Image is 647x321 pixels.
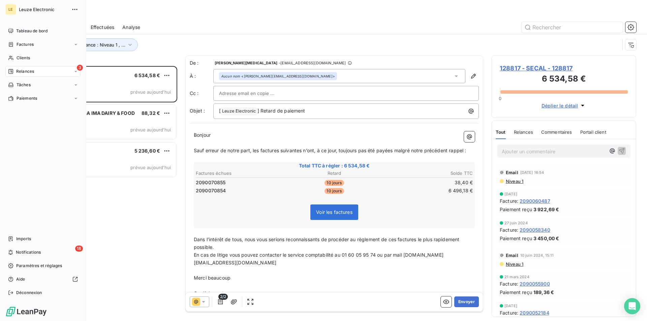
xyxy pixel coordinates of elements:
[540,102,588,109] button: Déplier le détail
[506,253,518,258] span: Email
[130,89,171,95] span: prévue aujourd’hui
[16,236,31,242] span: Imports
[218,294,228,300] span: 2/2
[16,28,48,34] span: Tableau de bord
[520,226,550,233] span: 2090058340
[221,74,240,78] em: Aucun nom
[194,252,443,265] span: En cas de litige vous pouvez contacter le service comptabilité au 01 60 05 95 74 ou par mail [DOM...
[500,309,518,316] span: Facture :
[500,64,628,73] span: 128817 - SECAL - 128817
[500,280,518,287] span: Facture :
[533,206,559,213] span: 3 922,69 €
[381,179,473,186] td: 38,40 €
[5,306,47,317] img: Logo LeanPay
[288,170,380,177] th: Retard
[520,309,549,316] span: 2090052184
[505,261,523,267] span: Niveau 1
[520,170,544,174] span: [DATE] 16:54
[520,197,550,204] span: 2090060487
[32,66,177,321] div: grid
[533,235,559,242] span: 3 450,00 €
[91,24,115,31] span: Effectuées
[130,165,171,170] span: prévue aujourd’hui
[219,108,221,114] span: [
[48,38,138,51] button: Niveau de relance : Niveau 1 , ...
[5,4,16,15] div: LE
[454,296,479,307] button: Envoyer
[316,209,352,215] span: Voir les factures
[499,96,501,101] span: 0
[196,179,226,186] span: 2090070855
[142,110,160,116] span: 88,32 €
[257,108,305,114] span: ] Retard de paiement
[624,298,640,314] div: Open Intercom Messenger
[381,170,473,177] th: Solde TTC
[194,236,461,250] span: Dans l’intérêt de tous, nous vous serions reconnaissants de procéder au règlement de ces factures...
[504,192,517,196] span: [DATE]
[17,41,34,47] span: Factures
[500,197,518,204] span: Facture :
[496,129,506,135] span: Tout
[195,170,287,177] th: Factures échues
[16,276,25,282] span: Aide
[279,61,346,65] span: - [EMAIL_ADDRESS][DOMAIN_NAME]
[190,60,213,66] span: De :
[130,127,171,132] span: prévue aujourd’hui
[533,289,554,296] span: 189,36 €
[221,74,335,78] div: <[PERSON_NAME][EMAIL_ADDRESS][DOMAIN_NAME]>
[17,95,37,101] span: Paiements
[190,73,213,79] label: À :
[520,253,554,257] span: 10 juin 2024, 15:11
[190,90,213,97] label: Cc :
[75,246,83,252] span: 18
[505,179,523,184] span: Niveau 1
[500,235,532,242] span: Paiement reçu
[541,129,572,135] span: Commentaires
[504,221,528,225] span: 27 juin 2024
[194,132,211,138] span: Bonjour
[514,129,533,135] span: Relances
[19,7,67,12] span: Leuze Electronic
[580,129,606,135] span: Portail client
[16,263,62,269] span: Paramètres et réglages
[58,42,125,47] span: Niveau de relance : Niveau 1 , ...
[194,290,225,296] span: Cordialement,
[196,187,226,194] span: 2090070854
[16,290,42,296] span: Déconnexion
[190,108,205,114] span: Objet :
[520,280,550,287] span: 2090055900
[134,72,160,78] span: 6 534,58 €
[17,55,30,61] span: Clients
[221,107,257,115] span: Leuze Electronic
[215,61,277,65] span: [PERSON_NAME][MEDICAL_DATA]
[122,24,140,31] span: Analyse
[16,249,41,255] span: Notifications
[325,188,344,194] span: 10 jours
[506,170,518,175] span: Email
[504,304,517,308] span: [DATE]
[194,148,466,153] span: Sauf erreur de notre part, les factures suivantes n’ont, à ce jour, toujours pas été payées malgr...
[522,22,623,33] input: Rechercher
[134,148,160,154] span: 5 236,60 €
[77,65,83,71] span: 3
[500,73,628,86] h3: 6 534,58 €
[5,274,81,285] a: Aide
[500,206,532,213] span: Paiement reçu
[194,275,230,281] span: Merci beaucoup
[16,68,34,74] span: Relances
[500,226,518,233] span: Facture :
[48,110,135,116] span: 122639 - ERCA SA IMA DAIRY & FOOD
[500,289,532,296] span: Paiement reçu
[17,82,31,88] span: Tâches
[542,102,578,109] span: Déplier le détail
[195,162,474,169] span: Total TTC à régler : 6 534,58 €
[504,275,529,279] span: 21 mars 2024
[325,180,344,186] span: 10 jours
[219,88,291,98] input: Adresse email en copie ...
[381,187,473,194] td: 6 496,18 €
